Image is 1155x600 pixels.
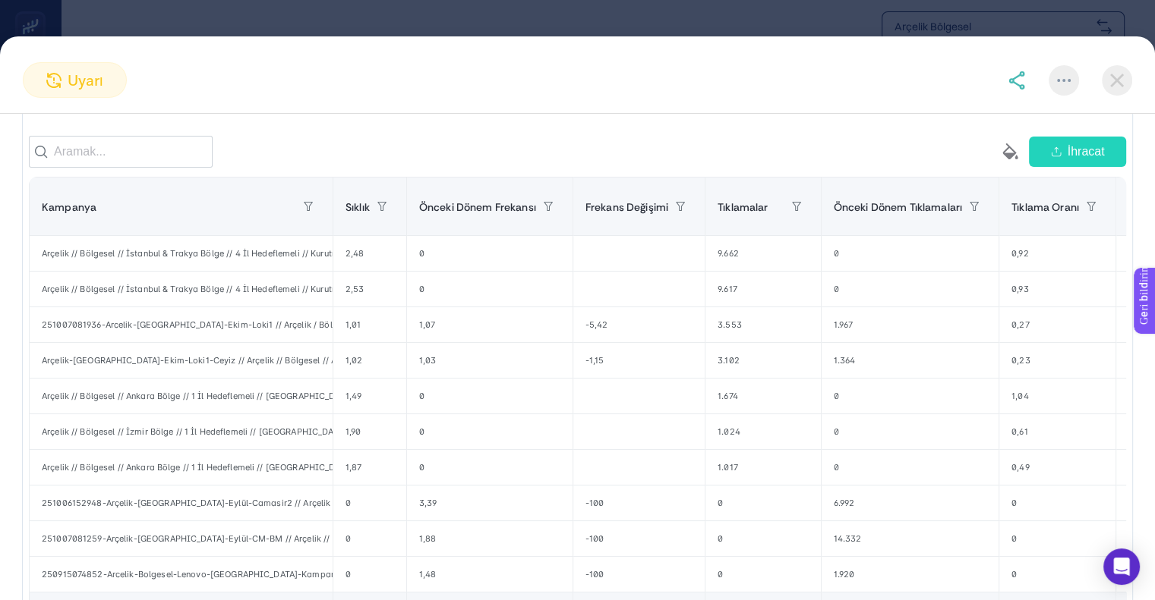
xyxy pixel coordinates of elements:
[585,319,608,330] font: -5,42
[419,355,437,366] font: 1,03
[718,355,740,366] font: 3.102
[1029,137,1126,167] button: İhracat
[585,498,604,508] font: -100
[1011,355,1030,366] font: 0,23
[346,498,351,508] font: 0
[1102,65,1132,96] img: yakın diyalog
[1068,145,1105,158] font: İhracat
[419,200,536,214] font: Önceki Dönem Frekansı
[718,426,740,437] font: 1.024
[834,569,855,580] font: 1.920
[42,391,843,401] font: Arçelik // Bölgesel // Ankara Bölge // 1 İl Hedeflemeli // [GEOGRAPHIC_DATA] Özel Bulaşık Makines...
[1011,319,1030,330] font: 0,27
[1011,391,1029,401] font: 1,04
[585,569,604,580] font: -100
[834,248,839,259] font: 0
[834,426,839,437] font: 0
[419,426,424,437] font: 0
[834,462,839,473] font: 0
[42,200,96,214] font: Kampanya
[419,533,437,544] font: 1,88
[9,4,70,16] font: Geri bildirim
[46,73,62,88] img: uyarı
[42,569,1030,580] font: 250915074852-Arcelik-Bolgesel-Lenovo-[GEOGRAPHIC_DATA]-Kampanyasi // Arçelik // Bölgesel // Ankar...
[718,284,737,294] font: 9.617
[1103,548,1140,585] div: Intercom Messenger'ı açın
[346,391,362,401] font: 1,49
[419,498,437,508] font: 3,39
[29,136,213,168] input: Aramak...
[834,391,839,401] font: 0
[42,533,1047,544] font: 251007081259-Arçelik-[GEOGRAPHIC_DATA]-Eylül-CM-BM // Arçelik // Bölgesel // Adana Bölge 22 İl He...
[834,200,962,214] font: Önceki Dönem Tıklamaları
[1011,200,1079,214] font: Tıklama Oranı
[1011,462,1030,473] font: 0,49
[42,248,841,259] font: Arçelik // Bölgesel // İstanbul & Trakya Bölge // 4 İl Hedeflemeli // Kurutma Makinelerinde %50 İ...
[718,462,738,473] font: 1.017
[419,248,424,259] font: 0
[346,426,361,437] font: 1,90
[1011,569,1017,580] font: 0
[718,569,723,580] font: 0
[1011,533,1017,544] font: 0
[718,391,738,401] font: 1.674
[834,498,855,508] font: 6.992
[42,426,833,437] font: Arçelik // Bölgesel // İzmir Bölge // 1 İl Hedeflemeli // [GEOGRAPHIC_DATA] Özel Kaçırılmaz İndir...
[1011,284,1029,294] font: 0,93
[42,355,995,366] font: Arçelik-[GEOGRAPHIC_DATA]-Ekim-Loki1-Ceyiz // Arçelik // Bölgesel // Ankara Bölge // 1 İl Hedefle...
[718,319,742,330] font: 3.553
[834,284,839,294] font: 0
[1011,248,1029,259] font: 0,92
[346,284,364,294] font: 2,53
[346,462,362,473] font: 1,87
[68,71,104,90] font: uyarı
[346,533,351,544] font: 0
[585,355,604,366] font: -1,15
[1057,79,1071,82] img: Daha fazla seçenek
[834,355,856,366] font: 1.364
[419,319,436,330] font: 1,07
[419,569,437,580] font: 1,48
[1011,498,1017,508] font: 0
[42,319,1059,330] font: 251007081936-Arcelik-[GEOGRAPHIC_DATA]-Ekim-Loki1 // Arçelik / Bölgesel/ // Ankara Bölge // 1 İl ...
[346,355,363,366] font: 1,02
[585,533,604,544] font: -100
[718,200,768,214] font: Tıklamalar
[42,462,814,473] font: Arçelik // Bölgesel // Ankara Bölge // 1 İl Hedeflemeli // [GEOGRAPHIC_DATA] Özel Çeyiz Paketi İn...
[718,248,739,259] font: 9.662
[346,319,361,330] font: 1,01
[419,284,424,294] font: 0
[718,533,723,544] font: 0
[346,248,364,259] font: 2,48
[346,569,351,580] font: 0
[419,462,424,473] font: 0
[585,200,668,214] font: Frekans Değişimi
[1008,71,1026,90] img: paylaşmak
[834,533,862,544] font: 14.332
[718,498,723,508] font: 0
[419,391,424,401] font: 0
[1011,426,1028,437] font: 0,61
[346,200,370,214] font: Sıklık
[834,319,854,330] font: 1.967
[42,284,861,294] font: Arçelik // Bölgesel // İstanbul & Trakya Bölge // 4 İl Hedeflemeli // Kurutma Makinelerinde 14.00...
